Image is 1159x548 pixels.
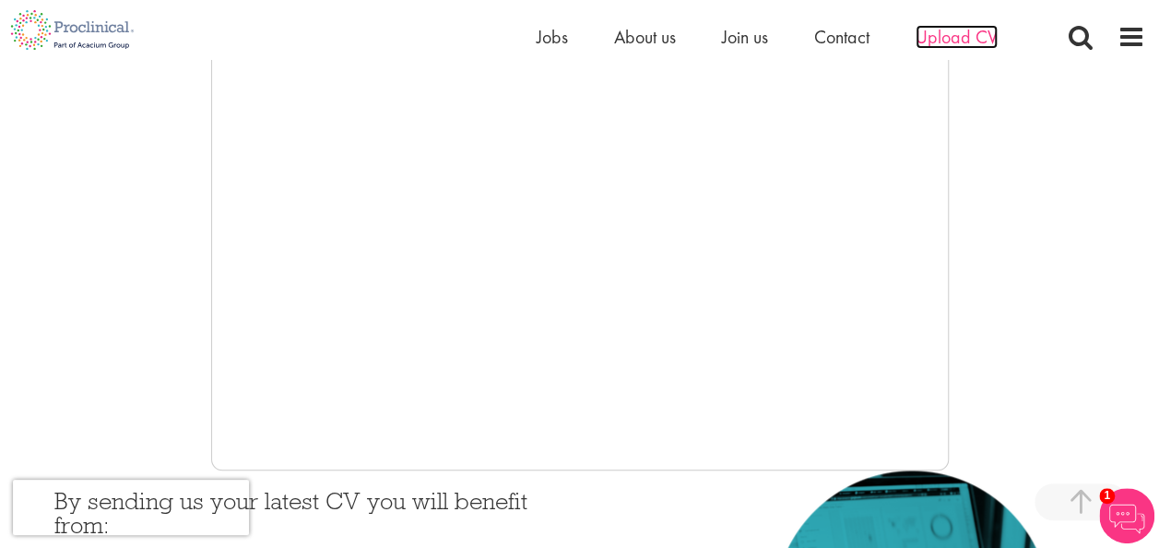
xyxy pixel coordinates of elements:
a: Jobs [537,25,568,49]
iframe: reCAPTCHA [13,480,249,535]
img: Chatbot [1099,488,1154,543]
span: 1 [1099,488,1115,504]
a: Join us [722,25,768,49]
a: About us [614,25,676,49]
a: Upload CV [916,25,998,49]
a: Contact [814,25,869,49]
